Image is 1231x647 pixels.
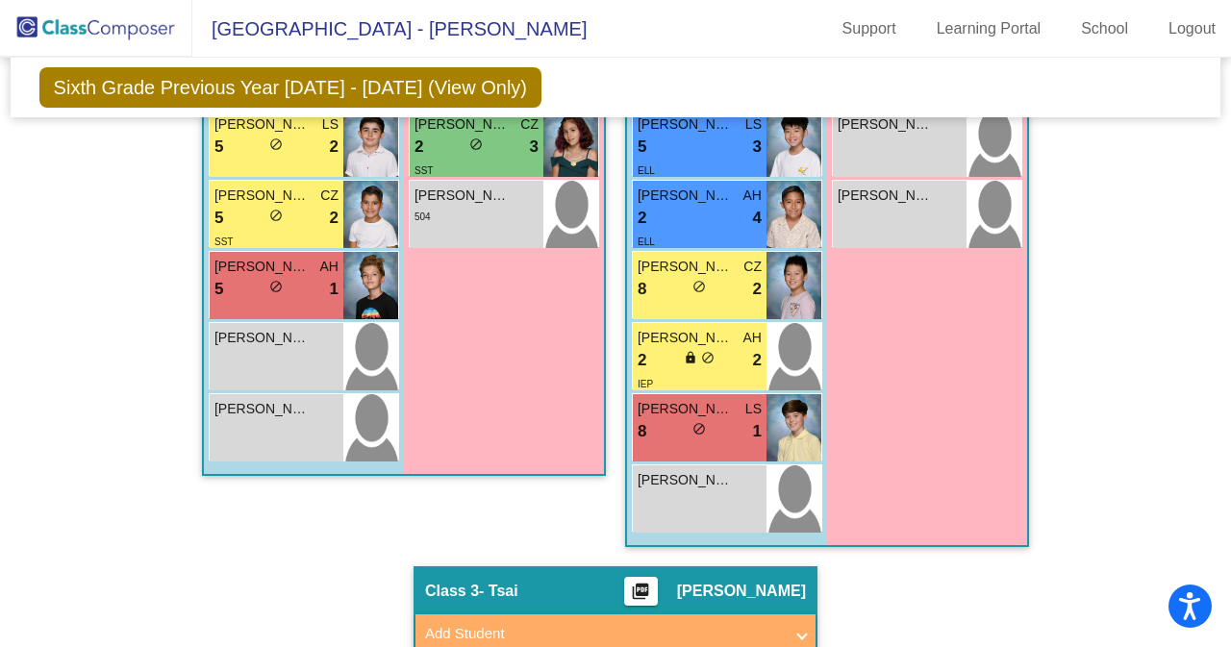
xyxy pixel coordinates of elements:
span: do_not_disturb_alt [269,209,283,222]
span: [PERSON_NAME] [838,114,934,135]
span: - Tsai [479,582,518,601]
span: SST [415,165,433,176]
span: 2 [753,348,762,373]
span: [PERSON_NAME] [638,470,734,490]
span: do_not_disturb_alt [469,137,483,151]
span: 5 [638,135,646,160]
span: [PERSON_NAME] [415,114,511,135]
span: Class 3 [425,582,479,601]
span: 2 [753,277,762,302]
span: [PERSON_NAME] [214,257,311,277]
span: 8 [638,277,646,302]
span: AH [320,257,339,277]
span: 2 [330,135,339,160]
a: Learning Portal [921,13,1057,44]
span: CZ [320,186,339,206]
span: [PERSON_NAME] [214,399,311,419]
span: 5 [214,277,223,302]
span: AH [743,186,762,206]
span: Sixth Grade Previous Year [DATE] - [DATE] (View Only) [39,67,541,108]
span: LS [745,114,762,135]
span: 2 [330,206,339,231]
span: 2 [415,135,423,160]
a: Logout [1153,13,1231,44]
a: Support [827,13,912,44]
span: LS [745,399,762,419]
span: SST [214,236,233,247]
span: [PERSON_NAME] [638,328,734,348]
span: 5 [214,135,223,160]
span: [PERSON_NAME] [638,257,734,277]
span: [PERSON_NAME] [214,114,311,135]
span: ELL [638,236,655,247]
span: 1 [330,277,339,302]
span: 2 [638,348,646,373]
span: do_not_disturb_alt [692,280,706,293]
span: [PERSON_NAME] [638,399,734,419]
span: CZ [520,114,539,135]
span: 3 [530,135,539,160]
span: 5 [214,206,223,231]
span: do_not_disturb_alt [692,422,706,435]
span: [PERSON_NAME] [214,328,311,348]
span: [PERSON_NAME] [638,186,734,206]
button: Print Students Details [624,577,658,606]
span: [PERSON_NAME] [638,114,734,135]
span: [PERSON_NAME] [214,186,311,206]
span: [PERSON_NAME] [838,186,934,206]
span: IEP [638,379,653,389]
span: do_not_disturb_alt [269,280,283,293]
span: [PERSON_NAME] [415,186,511,206]
span: CZ [743,257,762,277]
span: 3 [753,135,762,160]
mat-panel-title: Add Student [425,623,783,645]
span: do_not_disturb_alt [701,351,715,364]
span: [PERSON_NAME] [677,582,806,601]
span: 8 [638,419,646,444]
span: 4 [753,206,762,231]
span: LS [322,114,339,135]
span: AH [743,328,762,348]
span: lock [684,351,697,364]
span: 504 [415,212,431,222]
span: do_not_disturb_alt [269,137,283,151]
span: 1 [753,419,762,444]
span: ELL [638,165,655,176]
mat-icon: picture_as_pdf [629,582,652,609]
span: 2 [638,206,646,231]
a: School [1066,13,1143,44]
span: [GEOGRAPHIC_DATA] - [PERSON_NAME] [192,13,587,44]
